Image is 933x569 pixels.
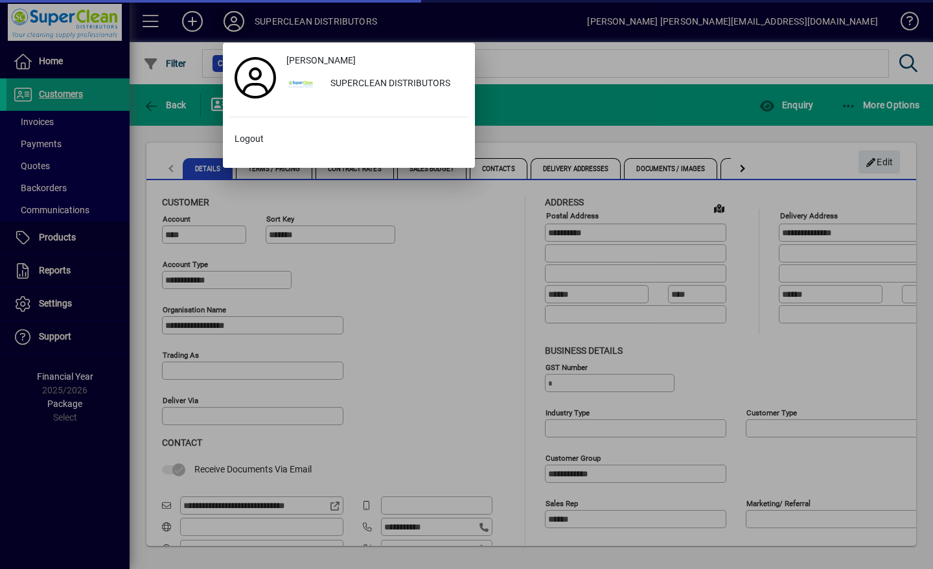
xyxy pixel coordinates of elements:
a: [PERSON_NAME] [281,49,468,73]
span: Logout [235,132,264,146]
button: Logout [229,128,468,151]
button: SUPERCLEAN DISTRIBUTORS [281,73,468,96]
a: Profile [229,66,281,89]
span: [PERSON_NAME] [286,54,356,67]
div: SUPERCLEAN DISTRIBUTORS [320,73,468,96]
